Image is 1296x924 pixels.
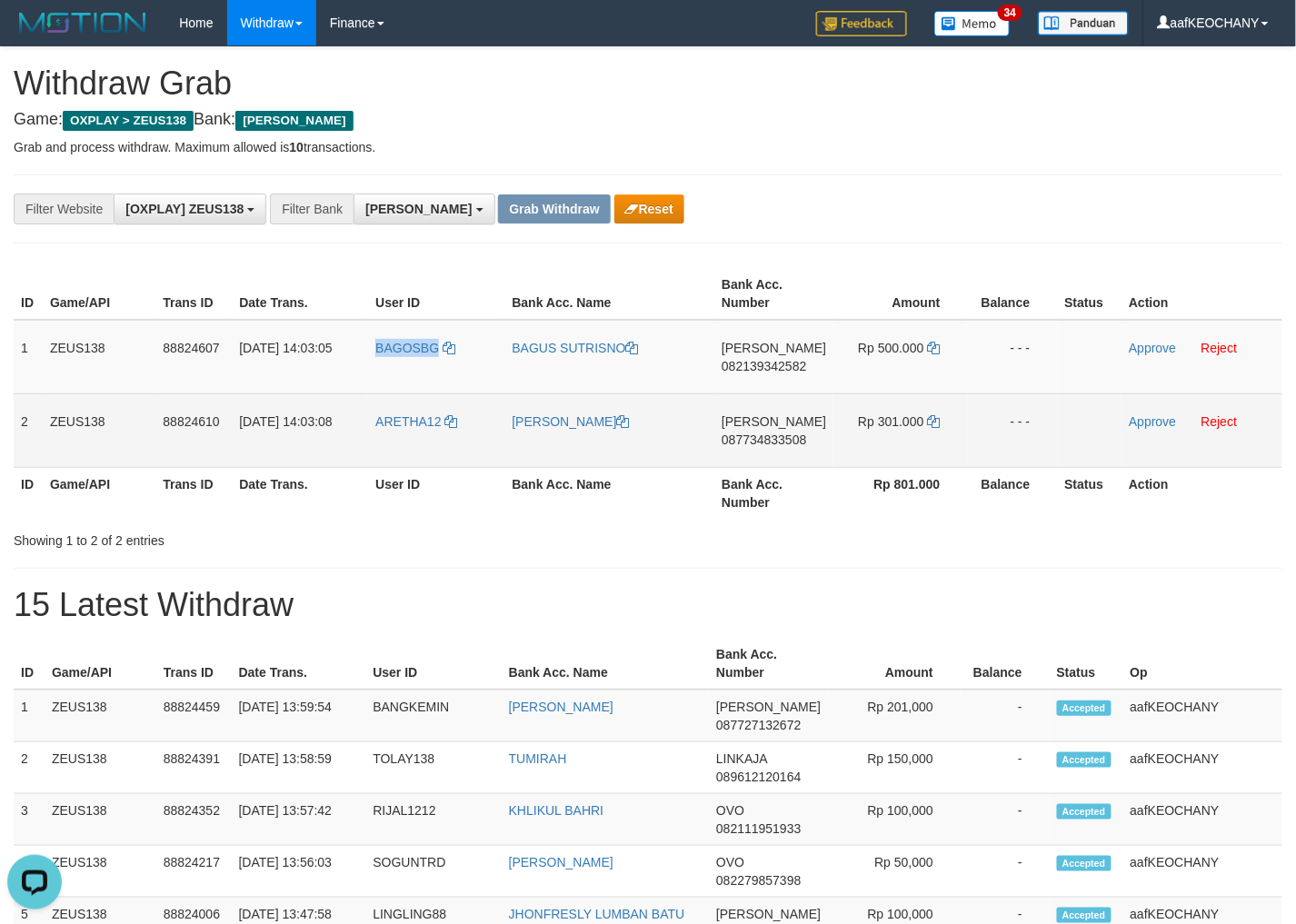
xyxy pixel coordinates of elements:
a: KHLIKUL BAHRI [509,803,604,818]
span: OXPLAY > ZEUS138 [63,111,194,131]
span: BAGOSBG [375,341,439,355]
button: [OXPLAY] ZEUS138 [114,194,266,224]
a: [PERSON_NAME] [512,414,629,429]
span: Copy 087734833508 to clipboard [722,432,806,447]
span: LINKAJA [716,751,767,766]
a: TUMIRAH [509,751,567,766]
td: - - - [968,320,1058,394]
td: 88824352 [156,794,232,846]
th: Status [1058,268,1122,320]
td: aafKEOCHANY [1123,846,1282,898]
p: Grab and process withdraw. Maximum allowed is transactions. [14,138,1282,156]
th: Status [1050,638,1123,690]
th: User ID [365,638,501,690]
span: [DATE] 14:03:05 [239,341,332,355]
th: Trans ID [155,467,232,519]
a: Copy 301000 to clipboard [928,414,941,429]
th: Action [1122,268,1282,320]
a: Reject [1201,414,1238,429]
th: User ID [368,467,504,519]
th: Game/API [43,268,155,320]
th: Bank Acc. Number [714,268,833,320]
span: Accepted [1057,856,1112,871]
td: Rp 150,000 [828,742,961,794]
a: [PERSON_NAME] [509,700,613,714]
span: Accepted [1057,700,1112,716]
th: Amount [833,268,967,320]
th: ID [14,638,45,690]
button: [PERSON_NAME] [354,194,494,224]
td: 3 [14,794,45,846]
td: ZEUS138 [43,320,155,394]
span: [OXPLAY] ZEUS138 [125,202,244,216]
td: [DATE] 13:58:59 [232,742,366,794]
td: SOGUNTRD [365,846,501,898]
td: 2 [14,742,45,794]
th: Trans ID [155,268,232,320]
span: Rp 301.000 [858,414,923,429]
td: Rp 50,000 [828,846,961,898]
td: ZEUS138 [43,393,155,467]
td: aafKEOCHANY [1123,690,1282,742]
a: JHONFRESLY LUMBAN BATU [509,907,685,921]
div: Filter Bank [270,194,354,224]
span: [PERSON_NAME] [722,414,826,429]
th: Bank Acc. Number [709,638,828,690]
td: 1 [14,690,45,742]
strong: 10 [289,140,304,154]
img: Button%20Memo.svg [934,11,1011,36]
a: Reject [1201,341,1238,355]
td: ZEUS138 [45,846,156,898]
a: Copy 500000 to clipboard [928,341,941,355]
span: Copy 082139342582 to clipboard [722,359,806,373]
th: Bank Acc. Number [714,467,833,519]
th: Balance [961,638,1050,690]
span: [DATE] 14:03:08 [239,414,332,429]
td: 88824391 [156,742,232,794]
td: ZEUS138 [45,742,156,794]
th: Rp 801.000 [833,467,967,519]
td: Rp 201,000 [828,690,961,742]
span: 88824607 [163,341,219,355]
button: Open LiveChat chat widget [7,7,62,62]
span: [PERSON_NAME] [722,341,826,355]
th: Status [1058,467,1122,519]
span: OVO [716,803,744,818]
div: Showing 1 to 2 of 2 entries [14,524,526,550]
span: Accepted [1057,908,1112,923]
td: Rp 100,000 [828,794,961,846]
td: BANGKEMIN [365,690,501,742]
span: Rp 500.000 [858,341,923,355]
th: ID [14,467,43,519]
td: 88824217 [156,846,232,898]
button: Reset [614,194,684,224]
a: Approve [1129,341,1176,355]
th: Trans ID [156,638,232,690]
button: Grab Withdraw [498,194,610,224]
th: Action [1122,467,1282,519]
span: OVO [716,855,744,869]
th: Bank Acc. Name [502,638,709,690]
th: Balance [968,268,1058,320]
th: Balance [968,467,1058,519]
td: - [961,846,1050,898]
span: Accepted [1057,752,1112,768]
td: 1 [14,320,43,394]
span: Copy 089612120164 to clipboard [716,770,801,784]
a: BAGUS SUTRISNO [512,341,638,355]
th: Date Trans. [232,467,368,519]
span: 88824610 [163,414,219,429]
td: aafKEOCHANY [1123,742,1282,794]
td: [DATE] 13:57:42 [232,794,366,846]
th: Game/API [45,638,156,690]
th: ID [14,268,43,320]
span: [PERSON_NAME] [716,907,821,921]
td: [DATE] 13:59:54 [232,690,366,742]
a: Approve [1129,414,1176,429]
td: 4 [14,846,45,898]
span: [PERSON_NAME] [716,700,821,714]
th: Op [1123,638,1282,690]
img: MOTION_logo.png [14,9,152,36]
span: ARETHA12 [375,414,441,429]
th: Date Trans. [232,638,366,690]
